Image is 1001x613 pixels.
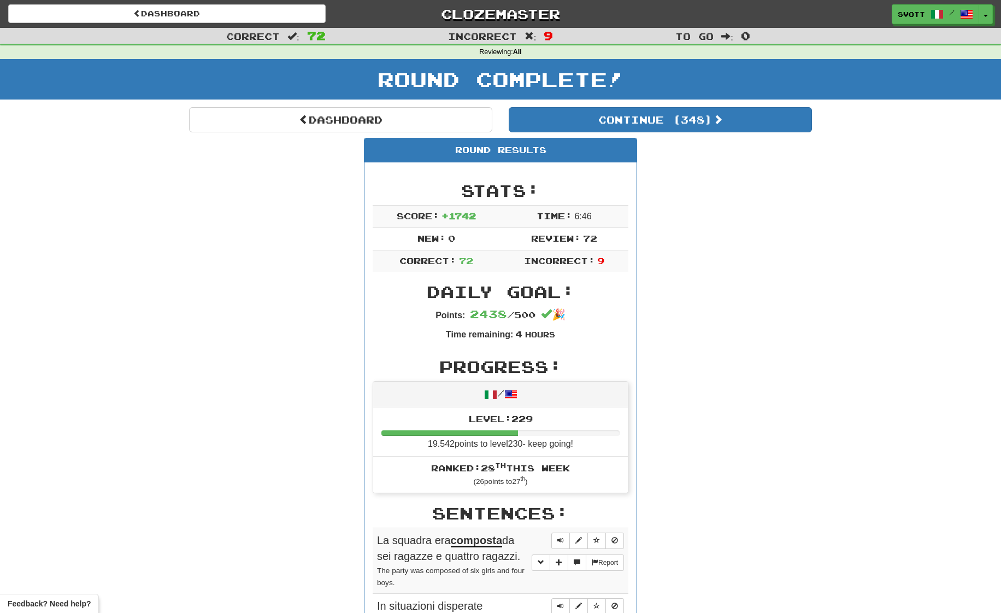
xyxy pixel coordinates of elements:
button: Toggle grammar [532,554,550,571]
span: Ranked: 28 this week [431,463,570,473]
span: Correct [226,31,280,42]
span: Time: [537,211,572,221]
small: ( 26 points to 27 ) [473,477,527,486]
button: Report [586,554,624,571]
span: 0 [448,233,455,243]
a: Clozemaster [342,4,660,24]
sup: th [495,462,506,469]
button: Toggle favorite [587,533,606,549]
span: 6 : 46 [574,212,591,221]
span: Incorrect: [524,255,595,266]
h2: Progress: [373,358,628,376]
button: Continue (348) [509,107,812,132]
small: The party was composed of six girls and four boys. [377,567,525,587]
u: composta [451,534,502,547]
span: Review: [531,233,581,243]
span: 9 [544,29,553,42]
span: 🎉 [541,308,566,320]
h1: Round Complete! [4,68,997,90]
span: : [525,32,537,41]
span: svott [898,9,925,19]
span: Score: [397,211,439,221]
span: Level: 229 [469,413,533,424]
button: Toggle ignore [605,533,624,549]
strong: All [513,48,522,56]
a: Dashboard [189,107,492,132]
span: Open feedback widget [8,598,91,609]
sup: th [521,476,526,482]
button: Add sentence to collection [550,554,568,571]
span: 9 [597,255,604,266]
button: Edit sentence [569,533,588,549]
span: Correct: [399,255,456,266]
div: Sentence controls [551,533,624,549]
span: / 500 [470,310,535,320]
span: New: [417,233,446,243]
h2: Sentences: [373,504,628,522]
button: Play sentence audio [551,533,570,549]
h2: Stats: [373,182,628,200]
span: La squadra era da sei ragazze e quattro ragazzi. [377,534,520,562]
div: Round Results [364,138,637,162]
strong: Time remaining: [446,330,513,339]
span: : [287,32,299,41]
span: 72 [307,29,326,42]
span: : [721,32,733,41]
div: More sentence controls [532,554,624,571]
span: / [949,9,955,16]
strong: Points: [435,311,465,320]
li: 19.542 points to level 230 - keep going! [373,407,628,457]
span: + 1742 [441,211,476,221]
h2: Daily Goal: [373,283,628,301]
span: 72 [583,233,597,243]
span: 0 [741,29,750,42]
span: 72 [459,255,473,266]
a: Dashboard [8,4,326,23]
span: Incorrect [448,31,517,42]
div: / [373,382,628,407]
span: 4 [515,329,522,339]
span: 2438 [470,307,507,320]
a: svott / [892,4,979,24]
span: To go [675,31,714,42]
small: Hours [525,330,555,339]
